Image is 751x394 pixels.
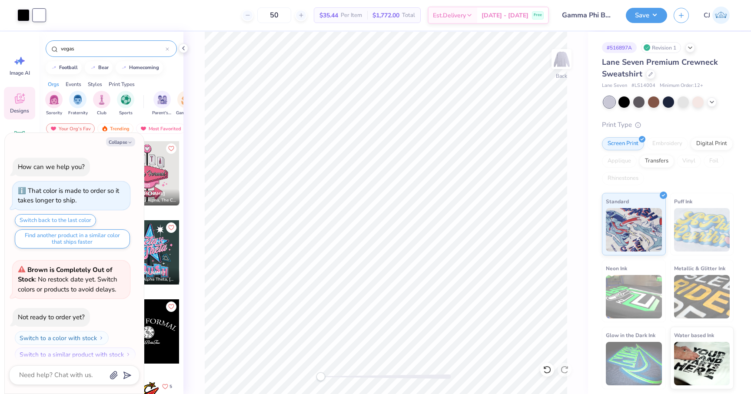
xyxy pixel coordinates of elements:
div: # 516897A [602,42,637,53]
a: CJ [700,7,734,24]
img: Neon Ink [606,275,662,318]
div: Foil [704,155,724,168]
span: [DATE] - [DATE] [482,11,528,20]
span: Est. Delivery [433,11,466,20]
span: : No restock date yet. Switch colors or products to avoid delays. [18,265,117,294]
button: Collapse [106,137,135,146]
button: homecoming [116,61,163,74]
span: Minimum Order: 12 + [660,82,703,89]
div: That color is made to order so it takes longer to ship. [18,186,119,205]
img: Game Day Image [181,95,191,105]
div: filter for Sorority [45,91,63,116]
img: Claire Jeter [712,7,730,24]
span: # LS14004 [631,82,655,89]
span: Metallic & Glitter Ink [674,264,725,273]
span: Sports [119,110,133,116]
span: Standard [606,197,629,206]
button: Like [166,301,176,312]
div: Trending [97,123,133,134]
div: Print Type [602,120,734,130]
button: bear [85,61,113,74]
span: Neon Ink [606,264,627,273]
div: Screen Print [602,137,644,150]
span: Water based Ink [674,331,714,340]
span: Free [534,12,542,18]
button: Switch to a color with stock [15,331,109,345]
span: Total [402,11,415,20]
span: Fraternity [68,110,88,116]
div: Accessibility label [316,372,325,381]
div: Your Org's Fav [46,123,95,134]
img: Parent's Weekend Image [157,95,167,105]
button: filter button [117,91,134,116]
span: Parent's Weekend [152,110,172,116]
span: $1,772.00 [372,11,399,20]
div: Events [66,80,81,88]
img: Puff Ink [674,208,730,252]
img: Switch to a similar product with stock [126,352,131,357]
button: filter button [152,91,172,116]
div: How can we help you? [18,162,85,171]
div: homecoming [129,65,159,70]
img: Standard [606,208,662,252]
button: Like [166,143,176,154]
div: filter for Game Day [176,91,196,116]
span: Per Item [341,11,362,20]
div: football [59,65,78,70]
span: [PERSON_NAME] [129,270,165,276]
span: Lane Seven [602,82,627,89]
img: most_fav.gif [140,126,147,132]
div: filter for Club [93,91,110,116]
img: Sports Image [121,95,131,105]
div: filter for Fraternity [68,91,88,116]
div: Embroidery [647,137,688,150]
div: Orgs [48,80,59,88]
div: filter for Parent's Weekend [152,91,172,116]
div: Print Types [109,80,135,88]
button: football [46,61,82,74]
img: Sorority Image [49,95,59,105]
div: Revision 1 [641,42,681,53]
span: Club [97,110,106,116]
strong: Brown is Completely Out of Stock [18,265,112,284]
img: Club Image [97,95,106,105]
img: trend_line.gif [50,65,57,70]
div: Styles [88,80,102,88]
img: trend_line.gif [120,65,127,70]
div: Transfers [639,155,674,168]
span: Game Day [176,110,196,116]
button: filter button [93,91,110,116]
button: Like [166,222,176,233]
input: – – [257,7,291,23]
div: Digital Print [691,137,733,150]
div: filter for Sports [117,91,134,116]
span: [PERSON_NAME] [129,191,165,197]
button: Switch back to the last color [15,214,96,227]
img: Fraternity Image [73,95,83,105]
button: Like [158,381,176,392]
img: trending.gif [101,126,108,132]
span: Glow in the Dark Ink [606,331,655,340]
img: Switch to a color with stock [99,335,104,341]
div: Most Favorited [136,123,185,134]
div: Rhinestones [602,172,644,185]
span: Sorority [46,110,62,116]
img: Glow in the Dark Ink [606,342,662,385]
button: Save [626,8,667,23]
img: trend_line.gif [90,65,96,70]
img: most_fav.gif [50,126,57,132]
button: Find another product in a similar color that ships faster [15,229,130,248]
span: Lane Seven Premium Crewneck Sweatshirt [602,57,718,79]
button: Switch to a similar product with stock [15,348,136,361]
img: Back [553,50,570,68]
img: Metallic & Glitter Ink [674,275,730,318]
input: Untitled Design [555,7,619,24]
span: Kappa Alpha Theta, [GEOGRAPHIC_DATA] [129,276,176,283]
button: filter button [45,91,63,116]
div: Not ready to order yet? [18,313,85,321]
img: Water based Ink [674,342,730,385]
span: 5 [169,384,172,389]
span: Puff Ink [674,197,692,206]
span: Zeta Tau Alpha, The College of [US_STATE] [129,197,176,204]
div: bear [98,65,109,70]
